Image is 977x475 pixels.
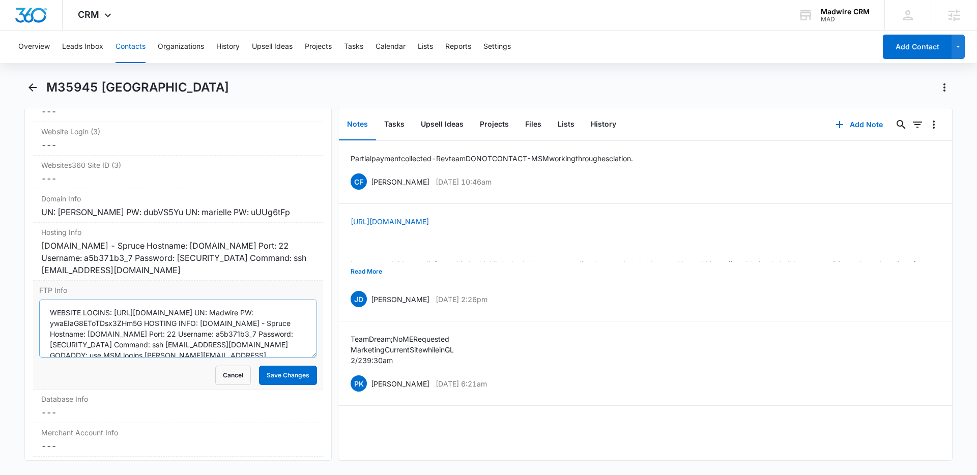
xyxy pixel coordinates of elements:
[371,294,429,305] p: [PERSON_NAME]
[909,116,926,133] button: Filters
[33,223,323,281] div: Hosting Info[DOMAIN_NAME] - Spruce Hostname: [DOMAIN_NAME] Port: 22 Username: a5b371b3_7 Password...
[33,423,323,457] div: Merchant Account Info---
[445,31,471,63] button: Reports
[41,206,315,218] div: UN: [PERSON_NAME] PW: dubVS5Yu UN: marielle PW: uUUg6tFp
[351,291,367,307] span: JD
[436,294,487,305] p: [DATE] 2:26pm
[351,173,367,190] span: CF
[41,172,315,185] dd: ---
[893,116,909,133] button: Search...
[39,300,317,358] textarea: WEBSITE LOGINS: [URL][DOMAIN_NAME] UN: Madwire PW: ywaEIaG8EToTDsx3ZHm5G HOSTING INFO: [DOMAIN_NA...
[550,109,583,140] button: Lists
[351,153,633,164] p: Partial payment collected - Rev team DO NOT CONTACT - MSM working through esclation.
[483,31,511,63] button: Settings
[158,31,204,63] button: Organizations
[41,240,315,276] div: [DOMAIN_NAME] - Spruce Hostname: [DOMAIN_NAME] Port: 22 Username: a5b371b3_7 Password: [SECURITY_...
[376,109,413,140] button: Tasks
[883,35,952,59] button: Add Contact
[215,366,251,385] button: Cancel
[351,262,382,281] button: Read More
[39,285,317,295] label: FTP Info
[41,126,315,137] label: Website Login (3)
[926,116,942,133] button: Overflow Menu
[583,109,624,140] button: History
[351,344,454,355] p: Marketing Current Site while in GL
[418,31,433,63] button: Lists
[305,31,332,63] button: Projects
[41,193,315,204] label: Domain Info
[116,31,146,63] button: Contacts
[33,390,323,423] div: Database Info---
[62,31,103,63] button: Leads Inbox
[351,334,454,344] p: Team Dream; No ME Requested
[371,378,429,389] p: [PERSON_NAME]
[33,156,323,189] div: Websites360 Site ID (3)---
[351,355,454,366] p: 2/23 9:30am
[41,394,315,404] label: Database Info
[18,31,50,63] button: Overview
[33,122,323,156] div: Website Login (3)---
[825,112,893,137] button: Add Note
[41,105,315,117] dd: ---
[472,109,517,140] button: Projects
[259,366,317,385] button: Save Changes
[344,31,363,63] button: Tasks
[517,109,550,140] button: Files
[24,79,40,96] button: Back
[41,406,315,419] dd: ---
[46,80,229,95] h1: M35945 [GEOGRAPHIC_DATA]
[351,375,367,392] span: PK
[936,79,953,96] button: Actions
[376,31,406,63] button: Calendar
[41,440,315,452] dd: ---
[413,109,472,140] button: Upsell Ideas
[436,176,492,187] p: [DATE] 10:46am
[41,139,315,151] div: ---
[41,427,315,438] label: Merchant Account Info
[33,189,323,223] div: Domain InfoUN: [PERSON_NAME] PW: dubVS5Yu UN: marielle PW: uUUg6tFp
[339,109,376,140] button: Notes
[371,176,429,187] p: [PERSON_NAME]
[821,16,870,23] div: account id
[821,8,870,16] div: account name
[41,227,315,237] label: Hosting Info
[216,31,240,63] button: History
[41,160,315,170] label: Websites360 Site ID (3)
[436,378,487,389] p: [DATE] 6:21am
[78,9,99,20] span: CRM
[252,31,293,63] button: Upsell Ideas
[351,217,429,226] a: [URL][DOMAIN_NAME]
